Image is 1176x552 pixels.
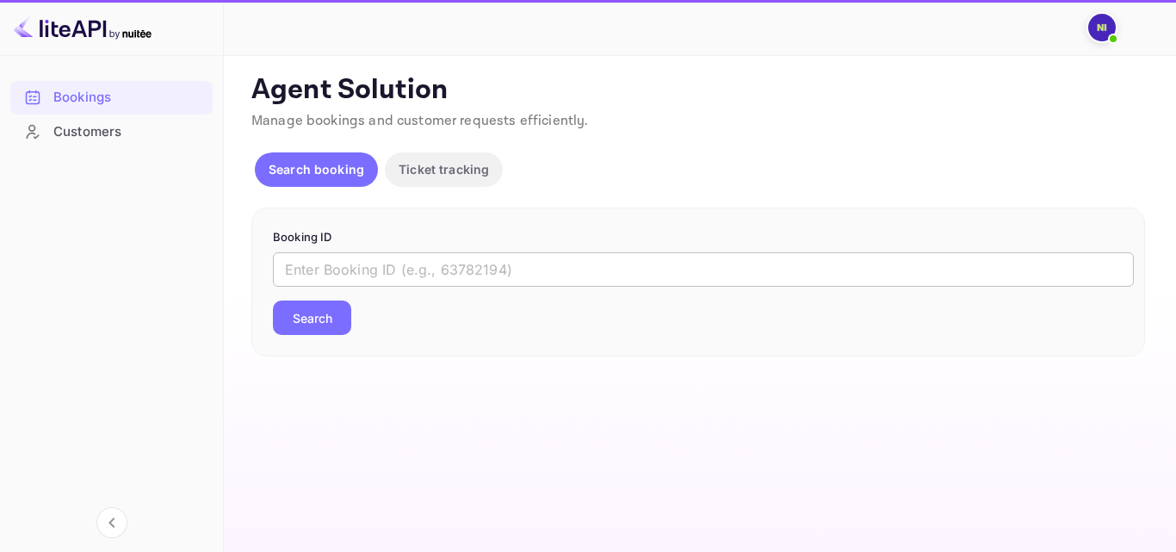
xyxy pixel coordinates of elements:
div: Bookings [10,81,213,115]
img: N Ibadah [1088,14,1116,41]
button: Collapse navigation [96,507,127,538]
p: Agent Solution [251,73,1145,108]
p: Search booking [269,160,364,178]
img: LiteAPI logo [14,14,152,41]
span: Manage bookings and customer requests efficiently. [251,112,589,130]
a: Bookings [10,81,213,113]
a: Customers [10,115,213,147]
button: Search [273,301,351,335]
input: Enter Booking ID (e.g., 63782194) [273,252,1134,287]
div: Customers [10,115,213,149]
p: Ticket tracking [399,160,489,178]
div: Customers [53,122,204,142]
p: Booking ID [273,229,1123,246]
div: Bookings [53,88,204,108]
